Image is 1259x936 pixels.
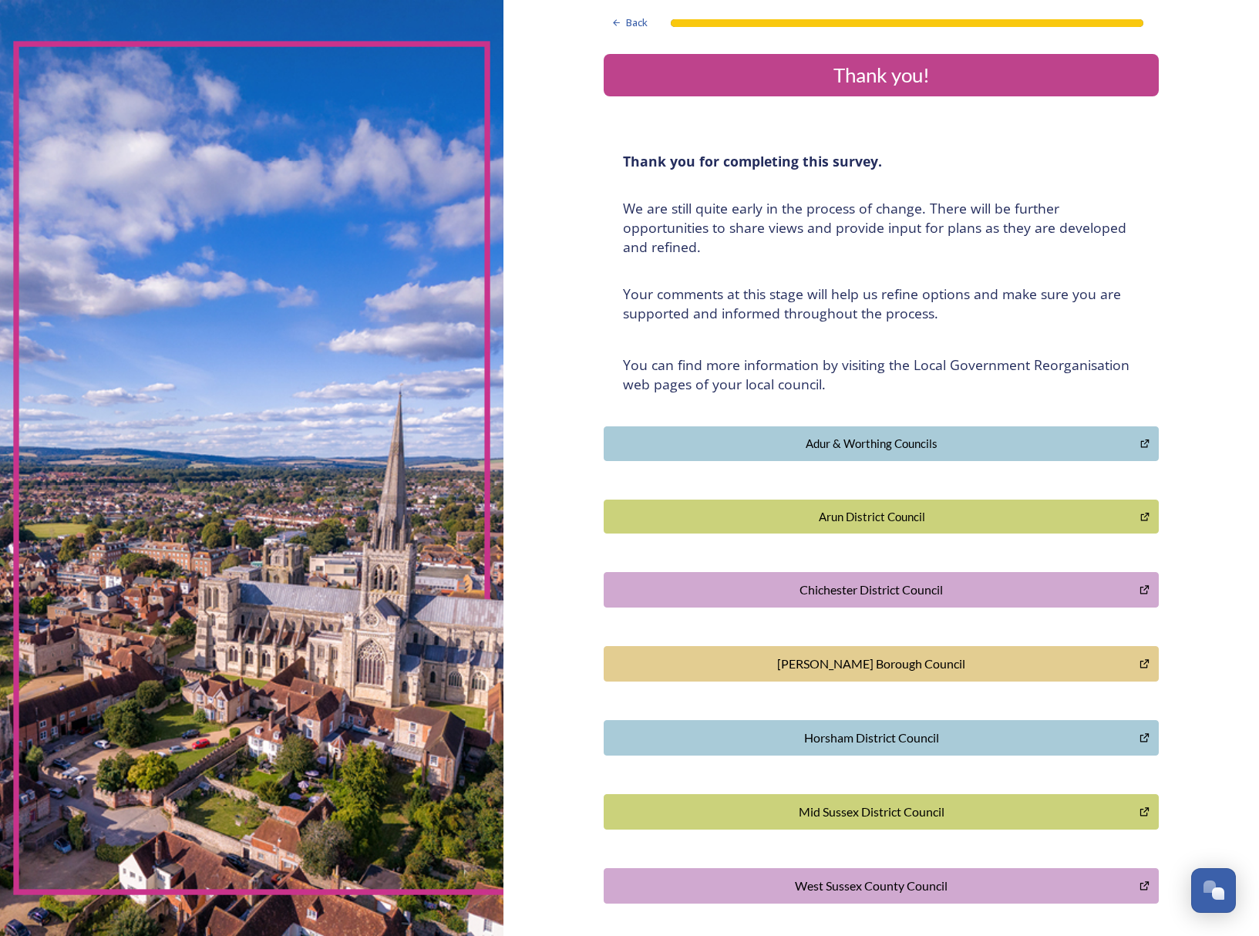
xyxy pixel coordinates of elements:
span: Back [626,15,648,30]
button: Arun District Council [604,500,1159,534]
div: West Sussex County Council [612,877,1131,895]
button: Chichester District Council [604,572,1159,608]
button: Open Chat [1191,868,1236,913]
div: [PERSON_NAME] Borough Council [612,655,1131,673]
strong: Thank you for completing this survey. [623,152,882,170]
h4: Your comments at this stage will help us refine options and make sure you are supported and infor... [623,285,1139,323]
h4: You can find more information by visiting the Local Government Reorganisation web pages of your l... [623,355,1139,394]
div: Horsham District Council [612,729,1131,747]
div: Mid Sussex District Council [612,803,1131,821]
div: Arun District Council [612,508,1132,526]
button: Mid Sussex District Council [604,794,1159,830]
div: Adur & Worthing Councils [612,435,1132,453]
button: Adur & Worthing Councils [604,426,1159,461]
button: West Sussex County Council [604,868,1159,904]
div: Thank you! [610,60,1153,90]
div: Chichester District Council [612,581,1131,599]
button: Horsham District Council [604,720,1159,756]
button: Crawley Borough Council [604,646,1159,682]
h4: We are still quite early in the process of change. There will be further opportunities to share v... [623,199,1139,257]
